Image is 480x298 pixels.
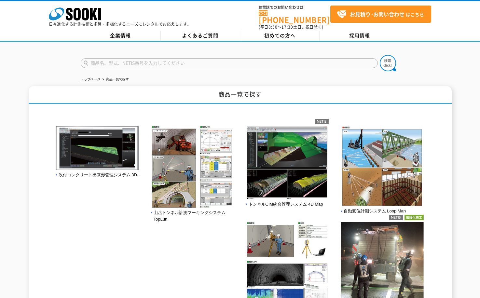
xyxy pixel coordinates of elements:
span: 初めての方へ [264,32,295,39]
a: 初めての方へ [240,31,320,41]
img: netis [315,119,329,124]
span: 17:30 [281,24,293,30]
span: 山岳トンネル計測マーキングシステム TopLun [151,210,234,223]
img: 情報化施工 [405,215,424,220]
img: 吹付コンクリート出来形管理システム 3D- [56,126,139,172]
span: 8:50 [268,24,278,30]
p: 日々進化する計測技術と多種・多様化するニーズにレンタルでお応えします。 [49,22,191,26]
a: お見積り･お問い合わせはこちら [330,6,431,23]
img: トンネルCIM統合管理システム 4D Map [246,126,329,201]
img: 自動変位計測システム Loop Man [341,126,424,208]
a: [PHONE_NUMBER] [259,10,330,23]
img: netis [389,215,403,220]
h1: 商品一覧で探す [29,86,452,104]
a: トップページ [81,77,100,81]
input: 商品名、型式、NETIS番号を入力してください [81,58,378,68]
li: 商品一覧で探す [101,76,129,83]
span: (平日 ～ 土日、祝日除く) [259,24,323,30]
a: 山岳トンネル計測マーキングシステム TopLun [151,203,234,222]
a: よくあるご質問 [160,31,240,41]
a: 自動変位計測システム Loop Man [341,202,424,214]
span: はこちら [337,9,424,19]
span: 自動変位計測システム Loop Man [341,208,406,215]
span: トンネルCIM統合管理システム 4D Map [246,201,323,208]
span: お電話でのお問い合わせは [259,6,330,9]
strong: お見積り･お問い合わせ [350,10,405,18]
img: btn_search.png [380,55,396,71]
a: 採用情報 [320,31,400,41]
span: 吹付コンクリート出来形管理システム 3D- [56,172,139,179]
a: トンネルCIM統合管理システム 4D Map [246,195,329,207]
img: 山岳トンネル計測マーキングシステム TopLun [151,126,234,210]
a: 吹付コンクリート出来形管理システム 3D- [56,166,139,177]
a: 企業情報 [81,31,160,41]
